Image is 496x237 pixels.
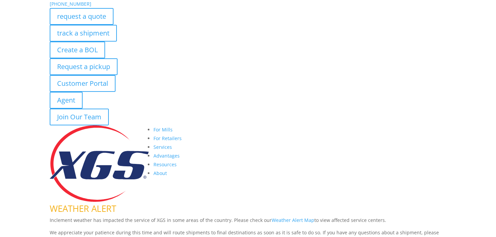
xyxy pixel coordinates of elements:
a: Customer Portal [50,75,116,92]
span: WEATHER ALERT [50,202,116,215]
a: Services [153,144,172,150]
p: Inclement weather has impacted the service of XGS in some areas of the country. Please check our ... [50,216,447,229]
a: Advantages [153,153,180,159]
a: track a shipment [50,25,117,42]
a: Join Our Team [50,109,109,125]
a: Request a pickup [50,58,118,75]
a: About [153,170,167,176]
a: For Mills [153,126,173,133]
a: request a quote [50,8,114,25]
a: For Retailers [153,135,182,141]
a: Weather Alert Map [272,217,314,223]
a: Create a BOL [50,42,105,58]
a: Agent [50,92,83,109]
a: Resources [153,161,177,168]
a: [PHONE_NUMBER] [50,1,91,7]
